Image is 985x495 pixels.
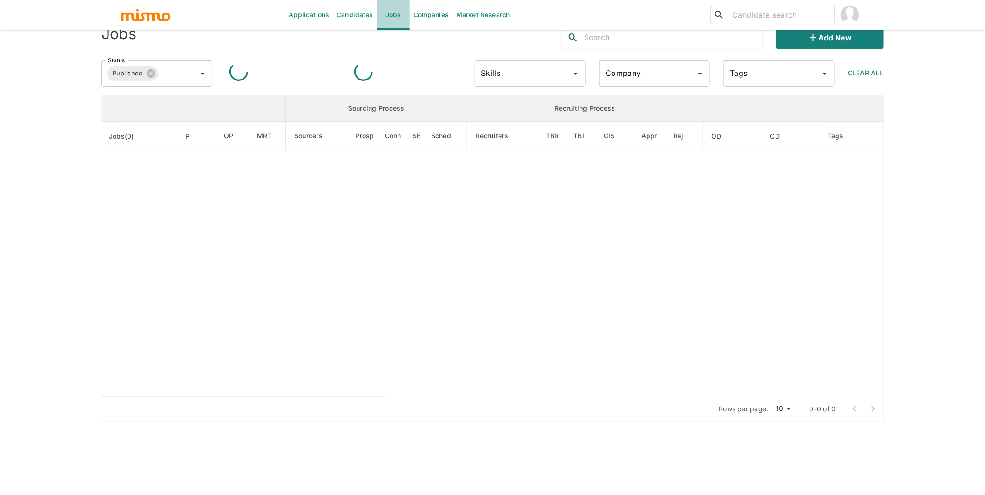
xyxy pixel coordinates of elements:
th: Created At [763,122,820,150]
th: Approved [639,122,671,150]
span: Clear All [848,69,884,77]
th: Tags [820,122,869,150]
th: Priority [183,122,216,150]
input: Candidate search [729,8,831,21]
table: enhanced table [101,95,884,397]
th: Prospects [356,122,385,150]
th: Connections [385,122,411,150]
th: Open Positions [216,122,255,150]
th: Rejected [671,122,703,150]
button: Open [818,67,831,80]
img: Carmen Vilachá [841,6,859,24]
button: Open [694,67,707,80]
p: 0–0 of 0 [810,404,836,414]
img: logo [120,8,171,22]
th: Market Research Total [255,122,285,150]
span: CD [770,131,792,142]
span: Published [107,68,148,79]
h4: Jobs [101,25,136,43]
th: Recruiting Process [467,95,703,122]
button: Open [569,67,582,80]
span: Jobs(0) [109,131,146,142]
button: Add new [776,27,884,49]
th: To Be Reviewed [544,122,571,150]
th: Sent Emails [411,122,429,150]
th: Sourcing Process [286,95,467,122]
th: Recruiters [467,122,544,150]
th: Sourcers [286,122,356,150]
span: P [186,131,202,142]
th: Client Interview Scheduled [595,122,639,150]
th: To Be Interviewed [572,122,595,150]
button: Open [196,67,209,80]
span: OD [712,131,734,142]
div: Published [107,66,158,81]
label: Status [108,56,125,64]
div: 10 [772,402,795,415]
th: Sched [429,122,467,150]
button: search [562,27,584,49]
input: Search [584,30,763,45]
th: Onboarding Date [703,122,763,150]
p: Rows per page: [719,404,769,414]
